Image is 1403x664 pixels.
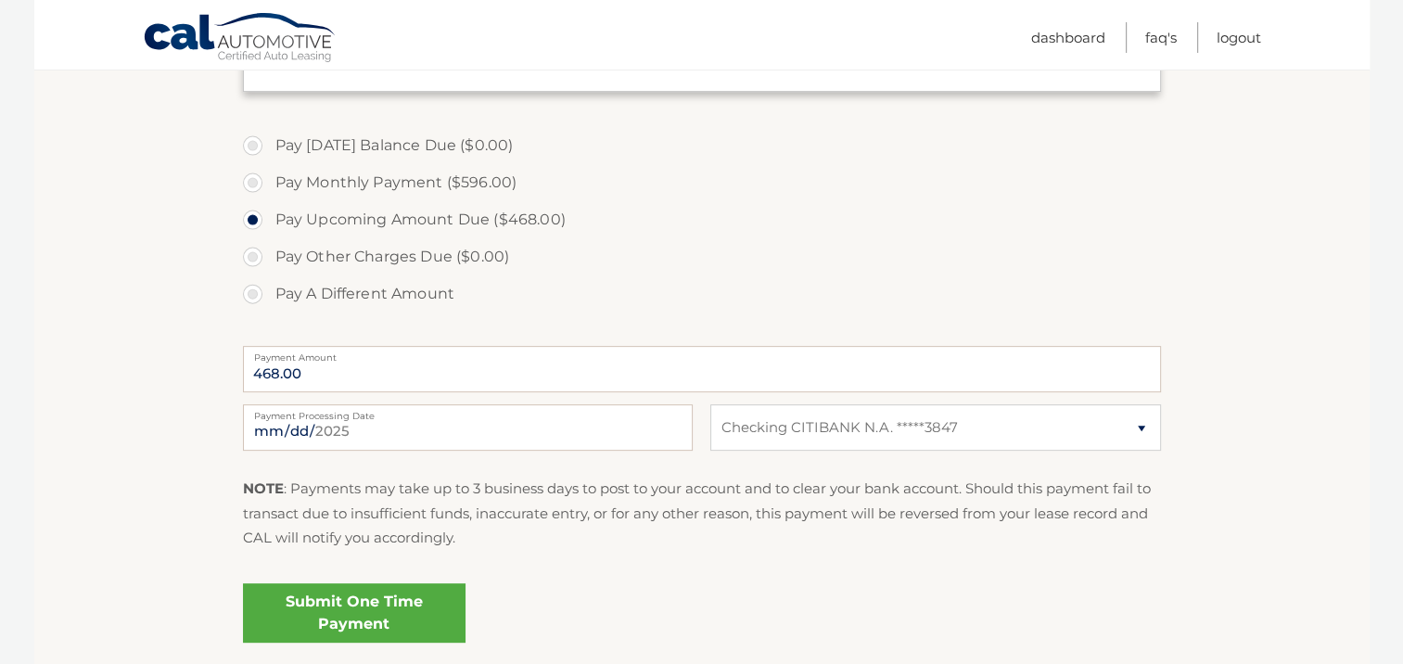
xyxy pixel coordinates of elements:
[243,404,693,419] label: Payment Processing Date
[243,275,1161,313] label: Pay A Different Amount
[243,238,1161,275] label: Pay Other Charges Due ($0.00)
[243,477,1161,550] p: : Payments may take up to 3 business days to post to your account and to clear your bank account....
[243,479,284,497] strong: NOTE
[243,583,466,643] a: Submit One Time Payment
[1145,22,1177,53] a: FAQ's
[1031,22,1105,53] a: Dashboard
[243,127,1161,164] label: Pay [DATE] Balance Due ($0.00)
[243,346,1161,361] label: Payment Amount
[243,346,1161,392] input: Payment Amount
[243,201,1161,238] label: Pay Upcoming Amount Due ($468.00)
[143,12,338,66] a: Cal Automotive
[1217,22,1261,53] a: Logout
[243,164,1161,201] label: Pay Monthly Payment ($596.00)
[243,404,693,451] input: Payment Date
